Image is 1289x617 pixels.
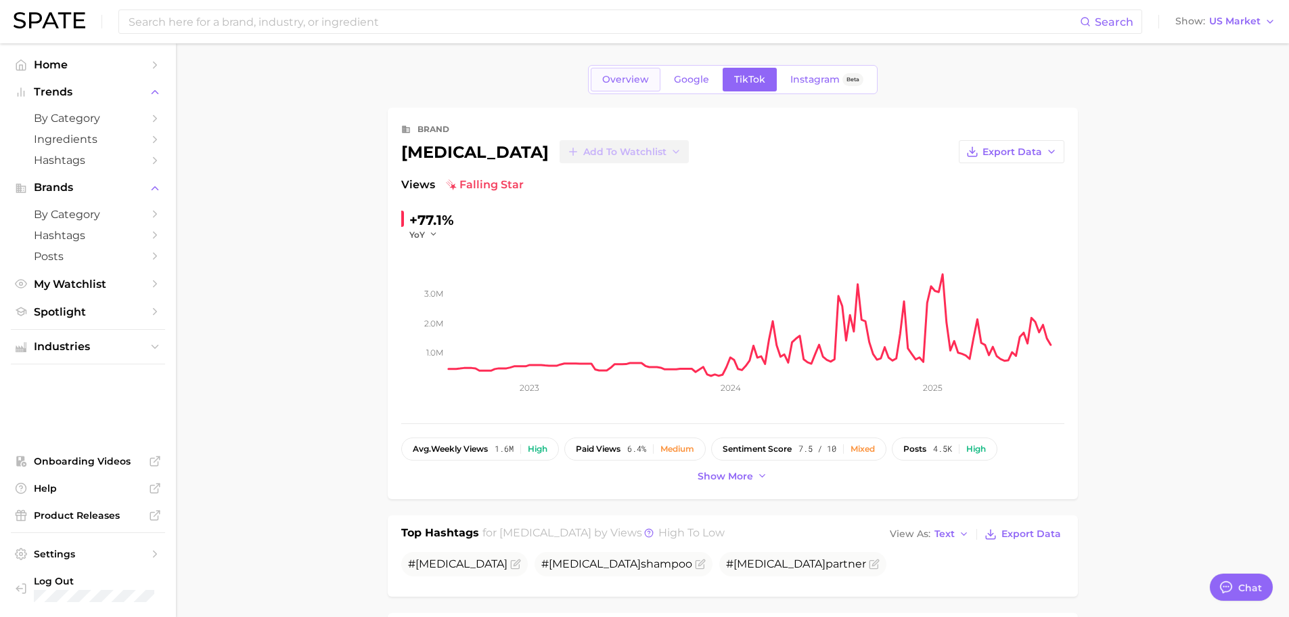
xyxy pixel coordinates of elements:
[415,557,507,570] span: [MEDICAL_DATA]
[34,58,142,71] span: Home
[499,526,591,539] span: [MEDICAL_DATA]
[11,177,165,198] button: Brands
[34,482,142,494] span: Help
[11,505,165,526] a: Product Releases
[959,140,1064,163] button: Export Data
[34,341,142,353] span: Industries
[846,74,859,85] span: Beta
[723,444,792,454] span: sentiment score
[541,557,692,570] span: # shampoo
[127,10,1080,33] input: Search here for a brand, industry, or ingredient
[658,526,725,539] span: high to low
[424,318,443,328] tspan: 2.0m
[34,86,142,98] span: Trends
[903,444,926,454] span: posts
[892,438,997,461] button: posts4.5kHigh
[409,229,438,240] button: YoY
[711,438,886,461] button: sentiment score7.5 / 10Mixed
[11,301,165,322] a: Spotlight
[11,451,165,471] a: Onboarding Videos
[933,444,952,454] span: 4.5k
[851,444,875,454] div: Mixed
[602,74,649,85] span: Overview
[726,557,866,570] span: # partner
[695,559,706,570] button: Flag as miscategorized or irrelevant
[424,289,443,299] tspan: 3.0m
[11,82,165,102] button: Trends
[34,455,142,467] span: Onboarding Videos
[11,108,165,129] a: by Category
[790,74,840,85] span: Instagram
[409,209,454,231] div: +77.1%
[34,575,194,587] span: Log Out
[14,12,85,28] img: SPATE
[401,177,435,193] span: Views
[34,182,142,194] span: Brands
[413,444,488,454] span: weekly views
[520,383,539,393] tspan: 2023
[34,305,142,318] span: Spotlight
[528,444,547,454] div: High
[660,444,694,454] div: Medium
[981,525,1064,544] button: Export Data
[11,129,165,150] a: Ingredients
[482,525,725,544] h2: for by Views
[934,530,955,538] span: Text
[1175,18,1205,25] span: Show
[1209,18,1261,25] span: US Market
[627,444,646,454] span: 6.4%
[698,471,753,482] span: Show more
[674,74,709,85] span: Google
[11,544,165,564] a: Settings
[495,444,514,454] span: 1.6m
[886,526,973,543] button: View AsText
[662,68,721,91] a: Google
[11,274,165,295] a: My Watchlist
[34,229,142,242] span: Hashtags
[11,246,165,267] a: Posts
[11,478,165,498] a: Help
[890,530,930,538] span: View As
[734,74,765,85] span: TikTok
[413,444,431,454] abbr: average
[34,112,142,125] span: by Category
[1095,16,1133,28] span: Search
[401,140,689,163] div: [MEDICAL_DATA]
[549,557,641,570] span: [MEDICAL_DATA]
[34,250,142,263] span: Posts
[1001,528,1061,540] span: Export Data
[923,383,943,393] tspan: 2025
[34,154,142,167] span: Hashtags
[564,438,706,461] button: paid views6.4%Medium
[1172,13,1279,30] button: ShowUS Market
[34,133,142,146] span: Ingredients
[576,444,620,454] span: paid views
[779,68,875,91] a: InstagramBeta
[11,54,165,75] a: Home
[446,179,457,190] img: falling star
[721,383,741,393] tspan: 2024
[694,467,771,486] button: Show more
[798,444,836,454] span: 7.5 / 10
[11,225,165,246] a: Hashtags
[583,146,666,158] span: Add to Watchlist
[510,559,521,570] button: Flag as miscategorized or irrelevant
[408,557,507,570] span: #
[591,68,660,91] a: Overview
[401,438,559,461] button: avg.weekly views1.6mHigh
[11,337,165,357] button: Industries
[733,557,826,570] span: [MEDICAL_DATA]
[869,559,880,570] button: Flag as miscategorized or irrelevant
[417,121,449,137] div: brand
[446,177,524,193] span: falling star
[560,140,689,163] button: Add to Watchlist
[723,68,777,91] a: TikTok
[966,444,986,454] div: High
[34,208,142,221] span: by Category
[34,278,142,291] span: My Watchlist
[11,204,165,225] a: by Category
[34,509,142,522] span: Product Releases
[34,548,142,560] span: Settings
[426,347,443,358] tspan: 1.0m
[982,146,1042,158] span: Export Data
